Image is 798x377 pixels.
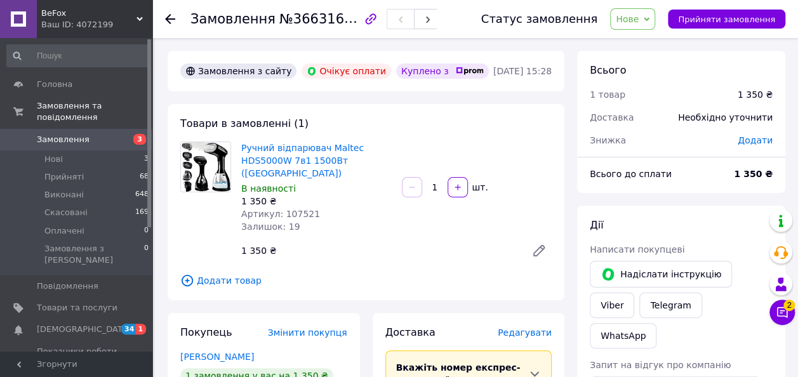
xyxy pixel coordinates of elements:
[144,243,149,266] span: 0
[481,13,598,25] div: Статус замовлення
[590,293,634,318] a: Viber
[241,209,320,219] span: Артикул: 107521
[590,323,656,348] a: WhatsApp
[302,63,391,79] div: Очікує оплати
[133,134,146,145] span: 3
[590,261,732,288] button: Надіслати інструкцію
[37,346,117,369] span: Показники роботи компанії
[44,207,88,218] span: Скасовані
[678,15,775,24] span: Прийняти замовлення
[6,44,150,67] input: Пошук
[136,324,146,334] span: 1
[590,64,626,76] span: Всього
[526,238,552,263] a: Редагувати
[590,360,731,370] span: Запит на відгук про компанію
[783,300,795,311] span: 2
[396,63,489,79] div: Куплено з
[734,169,773,179] b: 1 350 ₴
[44,225,84,237] span: Оплачені
[769,300,795,325] button: Чат з покупцем2
[135,207,149,218] span: 169
[144,225,149,237] span: 0
[616,14,639,24] span: Нове
[385,326,436,338] span: Доставка
[241,143,364,178] a: Ручний відпарювач Maltec HDS5000W 7в1 1500Вт ([GEOGRAPHIC_DATA])
[180,326,232,338] span: Покупець
[180,352,254,362] a: [PERSON_NAME]
[37,100,152,123] span: Замовлення та повідомлення
[670,103,780,131] div: Необхідно уточнити
[241,222,300,232] span: Залишок: 19
[493,66,552,76] time: [DATE] 15:28
[590,219,603,231] span: Дії
[180,274,552,288] span: Додати товар
[668,10,785,29] button: Прийняти замовлення
[181,142,230,192] img: Ручний відпарювач Maltec HDS5000W 7в1 1500Вт (Польща)
[165,13,175,25] div: Повернутися назад
[738,88,773,101] div: 1 350 ₴
[738,135,773,145] span: Додати
[41,8,136,19] span: BeFox
[140,171,149,183] span: 68
[44,189,84,201] span: Виконані
[37,324,131,335] span: [DEMOGRAPHIC_DATA]
[469,181,489,194] div: шт.
[37,302,117,314] span: Товари та послуги
[37,281,98,292] span: Повідомлення
[236,242,521,260] div: 1 350 ₴
[590,244,684,255] span: Написати покупцеві
[180,117,309,129] span: Товари в замовленні (1)
[639,293,702,318] a: Telegram
[144,154,149,165] span: 3
[590,135,626,145] span: Знижка
[268,327,347,338] span: Змінити покупця
[190,11,276,27] span: Замовлення
[44,171,84,183] span: Прийняті
[37,134,90,145] span: Замовлення
[180,63,296,79] div: Замовлення з сайту
[121,324,136,334] span: 34
[456,67,484,75] img: prom
[44,243,144,266] span: Замовлення з [PERSON_NAME]
[41,19,152,30] div: Ваш ID: 4072199
[135,189,149,201] span: 648
[498,327,552,338] span: Редагувати
[241,195,392,208] div: 1 350 ₴
[590,112,634,122] span: Доставка
[279,11,369,27] span: №366316523
[241,183,296,194] span: В наявності
[590,89,625,100] span: 1 товар
[37,79,72,90] span: Головна
[590,169,672,179] span: Всього до сплати
[44,154,63,165] span: Нові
